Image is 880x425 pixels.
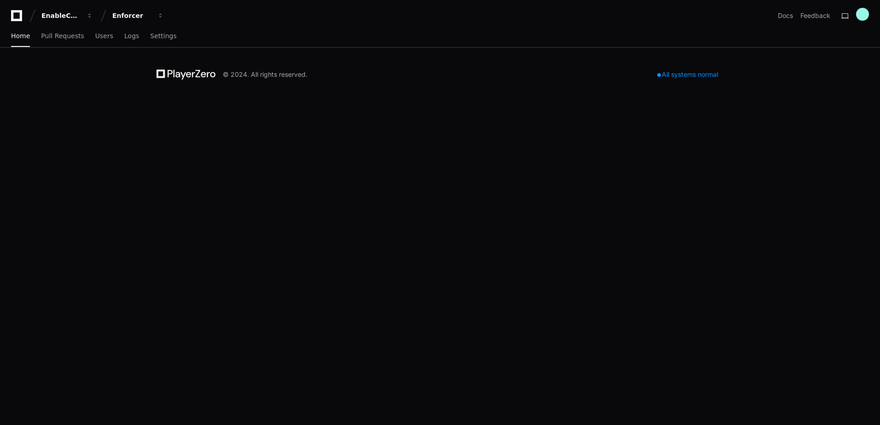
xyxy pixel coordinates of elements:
[800,11,830,20] button: Feedback
[150,26,176,47] a: Settings
[778,11,793,20] a: Docs
[11,26,30,47] a: Home
[112,11,152,20] div: Enforcer
[109,7,168,24] button: Enforcer
[652,68,724,81] div: All systems normal
[11,33,30,39] span: Home
[124,26,139,47] a: Logs
[124,33,139,39] span: Logs
[41,26,84,47] a: Pull Requests
[41,33,84,39] span: Pull Requests
[95,33,113,39] span: Users
[223,70,307,79] div: © 2024. All rights reserved.
[41,11,81,20] div: EnableComp
[150,33,176,39] span: Settings
[95,26,113,47] a: Users
[38,7,97,24] button: EnableComp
